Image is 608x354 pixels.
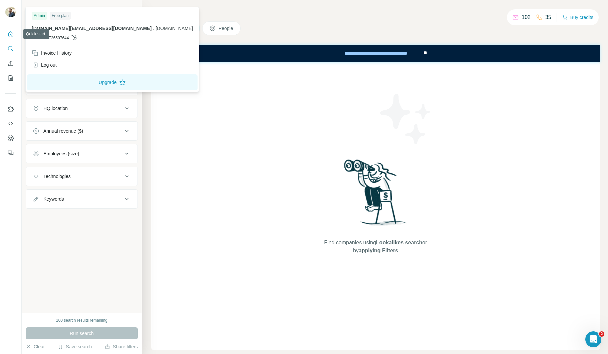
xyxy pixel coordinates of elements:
button: Share filters [105,343,138,350]
img: Surfe Illustration - Woman searching with binoculars [341,158,410,232]
div: Free plan [50,12,71,20]
span: HUBSPOT26507644 [32,35,69,41]
div: Annual revenue ($) [43,128,83,134]
div: Log out [32,62,57,68]
div: Employees (size) [43,150,79,157]
img: Surfe Illustration - Stars [376,89,436,149]
span: 2 [599,331,604,337]
button: Keywords [26,191,137,207]
iframe: Intercom live chat [585,331,601,347]
div: Invoice History [32,50,72,56]
div: Keywords [43,196,64,202]
iframe: Banner [151,45,600,62]
div: 100 search results remaining [56,317,107,323]
div: New search [26,6,47,12]
button: Dashboard [5,132,16,144]
img: Avatar [5,7,16,17]
span: [DOMAIN_NAME] [156,26,193,31]
button: Quick start [5,28,16,40]
span: Find companies using or by [322,239,429,255]
button: Annual revenue ($) [26,123,137,139]
h4: Search [151,8,600,17]
p: 102 [522,13,531,21]
span: Lookalikes search [376,240,422,245]
button: Enrich CSV [5,57,16,69]
button: Use Surfe API [5,118,16,130]
button: Technologies [26,168,137,184]
p: 35 [545,13,551,21]
button: Employees (size) [26,146,137,162]
div: Admin [32,12,47,20]
div: HQ location [43,105,68,112]
div: Technologies [43,173,71,180]
span: [DOMAIN_NAME][EMAIL_ADDRESS][DOMAIN_NAME] [32,26,151,31]
button: Search [5,43,16,55]
span: . [153,26,154,31]
button: Feedback [5,147,16,159]
button: Hide [116,4,142,14]
button: Upgrade [27,74,198,90]
button: Save search [58,343,92,350]
button: Clear [26,343,45,350]
span: People [219,25,234,32]
button: Use Surfe on LinkedIn [5,103,16,115]
button: Buy credits [562,13,593,22]
span: applying Filters [359,248,398,253]
button: My lists [5,72,16,84]
button: HQ location [26,100,137,116]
